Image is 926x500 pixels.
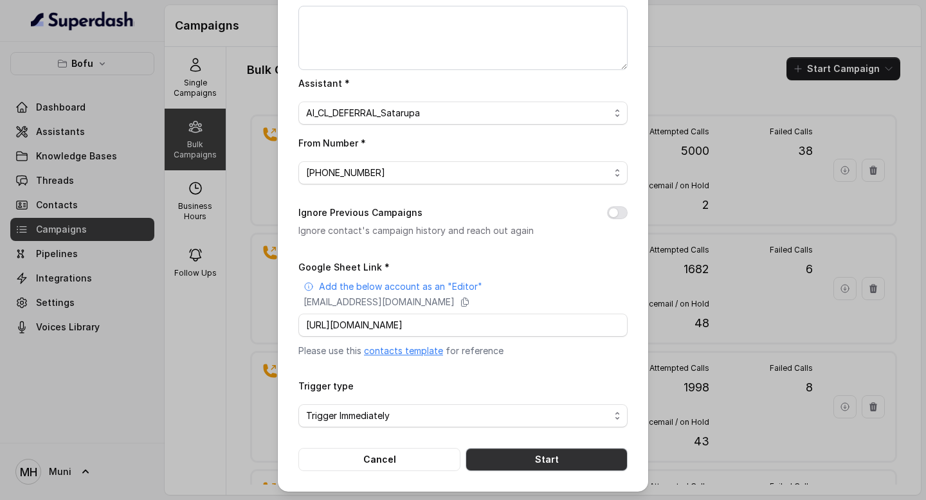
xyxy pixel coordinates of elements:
label: From Number * [298,138,366,148]
p: [EMAIL_ADDRESS][DOMAIN_NAME] [304,296,455,308]
button: [PHONE_NUMBER] [298,161,628,184]
label: Ignore Previous Campaigns [298,205,422,220]
p: Add the below account as an "Editor" [319,280,482,293]
a: contacts template [364,345,443,356]
p: Ignore contact's campaign history and reach out again [298,223,586,238]
button: AI_CL_DEFERRAL_Satarupa [298,102,628,125]
label: Google Sheet Link * [298,262,390,272]
button: Start [466,448,628,471]
button: Trigger Immediately [298,404,628,427]
span: [PHONE_NUMBER] [306,165,610,181]
span: Trigger Immediately [306,408,610,424]
span: AI_CL_DEFERRAL_Satarupa [306,105,610,121]
label: Assistant * [298,78,350,89]
label: Trigger type [298,380,354,391]
button: Cancel [298,448,460,471]
p: Please use this for reference [298,344,628,357]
